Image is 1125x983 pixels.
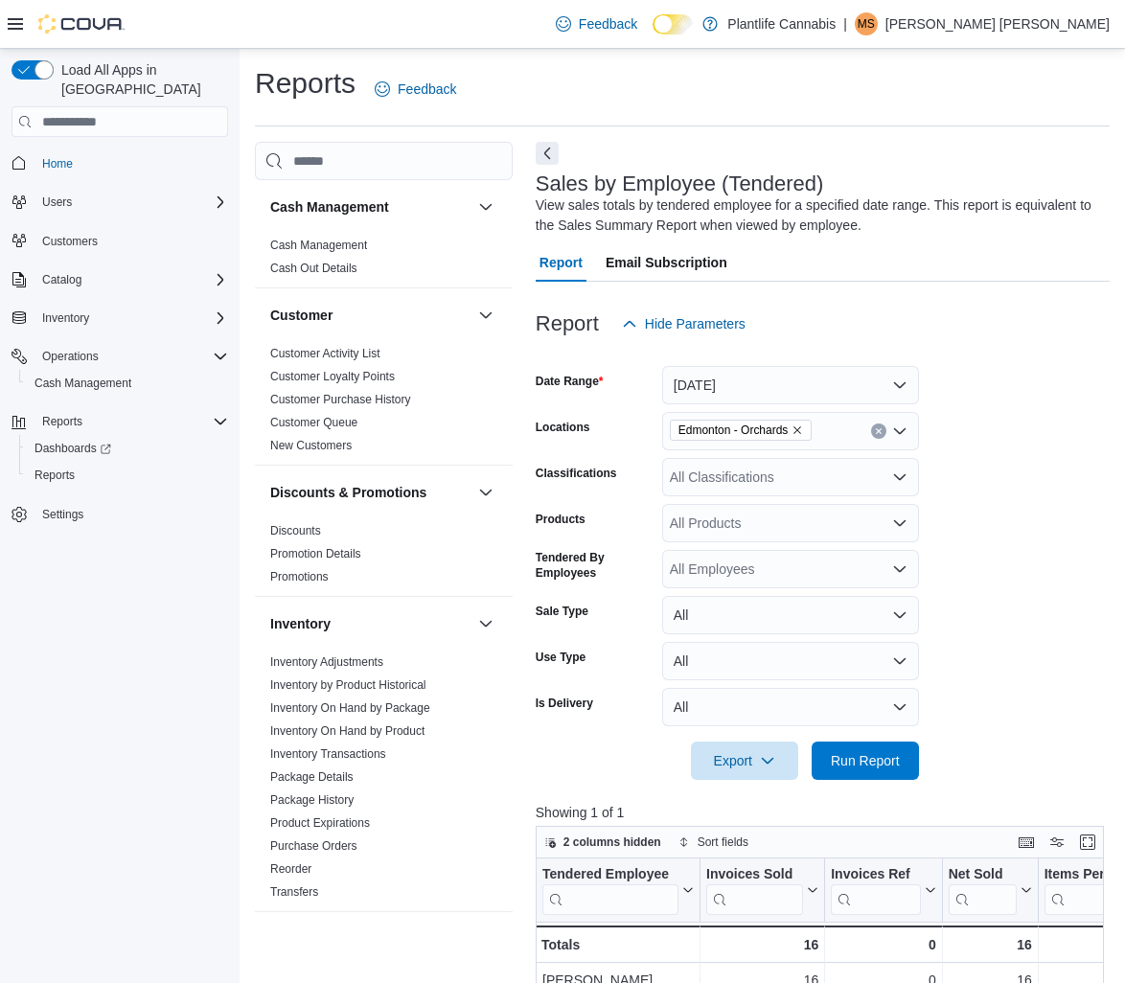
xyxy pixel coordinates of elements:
[19,462,236,489] button: Reports
[42,272,81,287] span: Catalog
[270,393,411,406] a: Customer Purchase History
[34,468,75,483] span: Reports
[270,546,361,561] span: Promotion Details
[831,933,935,956] div: 0
[34,191,228,214] span: Users
[831,866,920,915] div: Invoices Ref
[662,596,919,634] button: All
[34,345,106,368] button: Operations
[34,502,228,526] span: Settings
[270,547,361,560] a: Promotion Details
[537,831,669,854] button: 2 columns hidden
[270,793,354,807] a: Package History
[614,305,753,343] button: Hide Parameters
[270,483,471,502] button: Discounts & Promotions
[474,612,497,635] button: Inventory
[34,441,111,456] span: Dashboards
[54,60,228,99] span: Load All Apps in [GEOGRAPHIC_DATA]
[540,243,583,282] span: Report
[270,655,383,669] a: Inventory Adjustments
[19,370,236,397] button: Cash Management
[270,723,425,739] span: Inventory On Hand by Product
[536,374,604,389] label: Date Range
[42,310,89,326] span: Inventory
[367,70,464,108] a: Feedback
[270,438,352,453] span: New Customers
[255,651,513,911] div: Inventory
[948,933,1031,956] div: 16
[270,238,367,253] span: Cash Management
[270,700,430,716] span: Inventory On Hand by Package
[698,834,748,850] span: Sort fields
[270,570,329,583] a: Promotions
[706,866,803,915] div: Invoices Sold
[270,746,386,762] span: Inventory Transactions
[4,305,236,331] button: Inventory
[662,366,919,404] button: [DATE]
[662,642,919,680] button: All
[536,604,588,619] label: Sale Type
[270,701,430,715] a: Inventory On Hand by Package
[270,769,354,785] span: Package Details
[4,149,236,176] button: Home
[270,306,333,325] h3: Customer
[1015,831,1038,854] button: Keyboard shortcuts
[270,885,318,899] a: Transfers
[871,423,886,439] button: Clear input
[34,345,228,368] span: Operations
[536,195,1100,236] div: View sales totals by tendered employee for a specified date range. This report is equivalent to t...
[270,369,395,384] span: Customer Loyalty Points
[270,262,357,275] a: Cash Out Details
[270,839,357,853] a: Purchase Orders
[34,229,228,253] span: Customers
[42,194,72,210] span: Users
[536,420,590,435] label: Locations
[270,770,354,784] a: Package Details
[27,372,139,395] a: Cash Management
[27,372,228,395] span: Cash Management
[34,376,131,391] span: Cash Management
[270,816,370,830] a: Product Expirations
[948,866,1031,915] button: Net Sold
[843,12,847,35] p: |
[606,243,727,282] span: Email Subscription
[706,933,818,956] div: 16
[706,866,818,915] button: Invoices Sold
[831,866,920,884] div: Invoices Ref
[34,410,90,433] button: Reports
[270,862,311,876] a: Reorder
[727,12,836,35] p: Plantlife Cannabis
[270,724,425,738] a: Inventory On Hand by Product
[270,678,426,692] a: Inventory by Product Historical
[474,195,497,218] button: Cash Management
[541,933,694,956] div: Totals
[536,803,1110,822] p: Showing 1 of 1
[536,142,559,165] button: Next
[270,523,321,538] span: Discounts
[892,423,907,439] button: Open list of options
[645,314,746,333] span: Hide Parameters
[831,751,900,770] span: Run Report
[579,14,637,34] span: Feedback
[34,307,228,330] span: Inventory
[255,342,513,465] div: Customer
[270,306,471,325] button: Customer
[42,414,82,429] span: Reports
[34,152,80,175] a: Home
[34,410,228,433] span: Reports
[27,437,119,460] a: Dashboards
[42,349,99,364] span: Operations
[270,483,426,502] h3: Discounts & Promotions
[885,12,1110,35] p: [PERSON_NAME] [PERSON_NAME]
[270,677,426,693] span: Inventory by Product Historical
[270,747,386,761] a: Inventory Transactions
[855,12,878,35] div: Melissa Sue Smith
[270,392,411,407] span: Customer Purchase History
[1045,831,1068,854] button: Display options
[255,64,356,103] h1: Reports
[812,742,919,780] button: Run Report
[892,561,907,577] button: Open list of options
[948,866,1016,884] div: Net Sold
[11,141,228,578] nav: Complex example
[563,834,661,850] span: 2 columns hidden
